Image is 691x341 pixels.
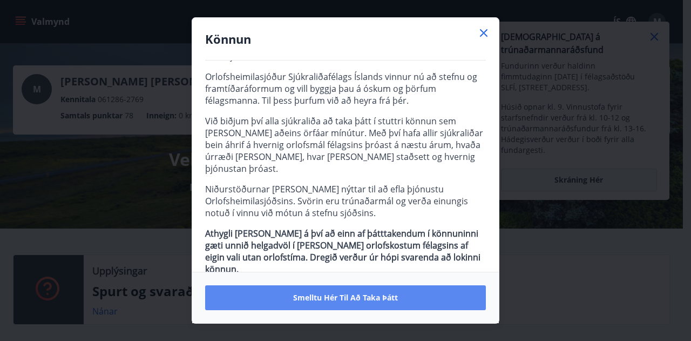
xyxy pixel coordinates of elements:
[205,31,486,47] h4: Könnun
[205,183,486,219] p: Niðurstöðurnar [PERSON_NAME] nýttar til að efla þjónustu Orlofsheimilasjóðsins. Svörin eru trúnað...
[293,292,398,303] span: Smelltu hér til að taka þátt
[205,228,480,275] strong: Athygli [PERSON_NAME] á því að einn af þátttakendum í könnuninni gæti unnið helgadvöl í [PERSON_N...
[205,285,486,310] button: Smelltu hér til að taka þátt
[205,71,486,106] p: Orlofsheimilasjóður Sjúkraliðafélags Íslands vinnur nú að stefnu og framtíðaráformum og vill bygg...
[205,115,486,175] p: Við biðjum því alla sjúkraliða að taka þátt í stuttri könnun sem [PERSON_NAME] aðeins örfáar mínú...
